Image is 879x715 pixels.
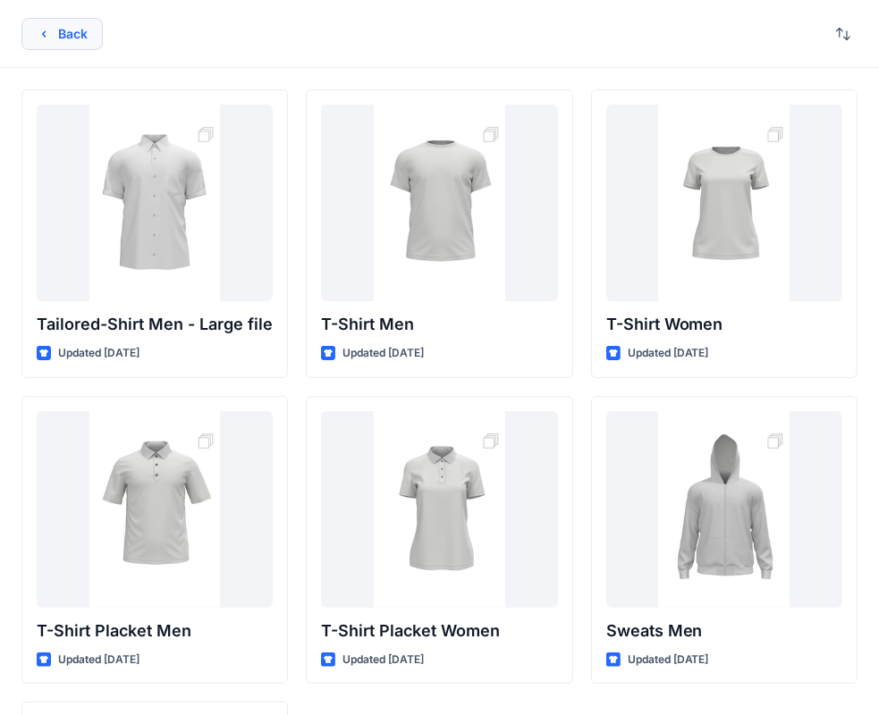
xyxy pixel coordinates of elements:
[342,344,424,363] p: Updated [DATE]
[321,618,557,643] p: T-Shirt Placket Women
[606,618,842,643] p: Sweats Men
[321,312,557,337] p: T-Shirt Men
[342,651,424,669] p: Updated [DATE]
[37,312,273,337] p: Tailored-Shirt Men - Large file
[606,312,842,337] p: T-Shirt Women
[58,344,139,363] p: Updated [DATE]
[21,18,103,50] button: Back
[321,105,557,301] a: T-Shirt Men
[628,344,709,363] p: Updated [DATE]
[606,105,842,301] a: T-Shirt Women
[321,411,557,608] a: T-Shirt Placket Women
[37,105,273,301] a: Tailored-Shirt Men - Large file
[37,618,273,643] p: T-Shirt Placket Men
[37,411,273,608] a: T-Shirt Placket Men
[606,411,842,608] a: Sweats Men
[628,651,709,669] p: Updated [DATE]
[58,651,139,669] p: Updated [DATE]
